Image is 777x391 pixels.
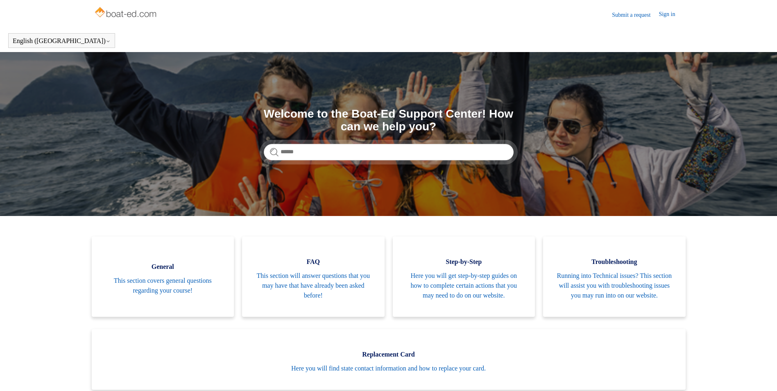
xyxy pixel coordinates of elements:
span: Running into Technical issues? This section will assist you with troubleshooting issues you may r... [555,271,673,300]
a: Step-by-Step Here you will get step-by-step guides on how to complete certain actions that you ma... [393,236,535,317]
span: Replacement Card [104,350,673,359]
span: This section will answer questions that you may have that have already been asked before! [254,271,372,300]
span: Here you will get step-by-step guides on how to complete certain actions that you may need to do ... [405,271,523,300]
a: Sign in [659,10,683,20]
img: Boat-Ed Help Center home page [94,5,159,21]
span: Here you will find state contact information and how to replace your card. [104,364,673,373]
span: Step-by-Step [405,257,523,267]
h1: Welcome to the Boat-Ed Support Center! How can we help you? [264,108,514,133]
div: Live chat [750,364,771,385]
span: Troubleshooting [555,257,673,267]
span: FAQ [254,257,372,267]
a: Submit a request [612,11,659,19]
span: General [104,262,222,272]
span: This section covers general questions regarding your course! [104,276,222,296]
a: General This section covers general questions regarding your course! [92,236,234,317]
a: Troubleshooting Running into Technical issues? This section will assist you with troubleshooting ... [543,236,686,317]
a: Replacement Card Here you will find state contact information and how to replace your card. [92,329,686,390]
a: FAQ This section will answer questions that you may have that have already been asked before! [242,236,385,317]
input: Search [264,144,514,160]
button: English ([GEOGRAPHIC_DATA]) [13,37,111,45]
